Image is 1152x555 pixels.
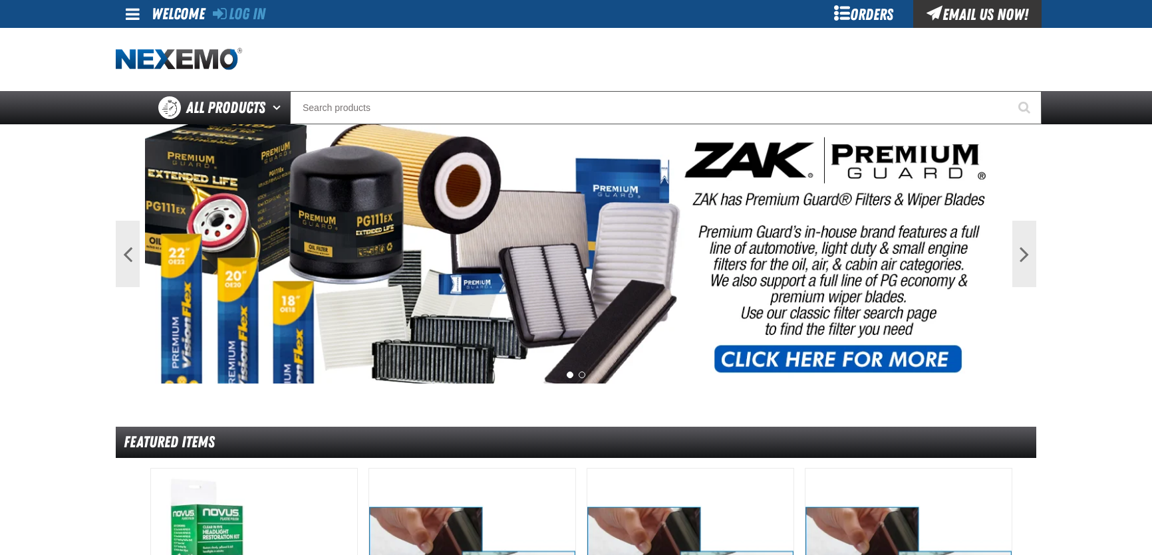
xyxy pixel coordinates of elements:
[290,91,1042,124] input: Search
[268,91,290,124] button: Open All Products pages
[1012,221,1036,287] button: Next
[567,372,573,378] button: 1 of 2
[1008,91,1042,124] button: Start Searching
[116,427,1036,458] div: Featured Items
[145,124,1008,384] img: PG Filters & Wipers
[186,96,265,120] span: All Products
[579,372,585,378] button: 2 of 2
[116,221,140,287] button: Previous
[116,48,242,71] img: Nexemo logo
[213,5,265,23] a: Log In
